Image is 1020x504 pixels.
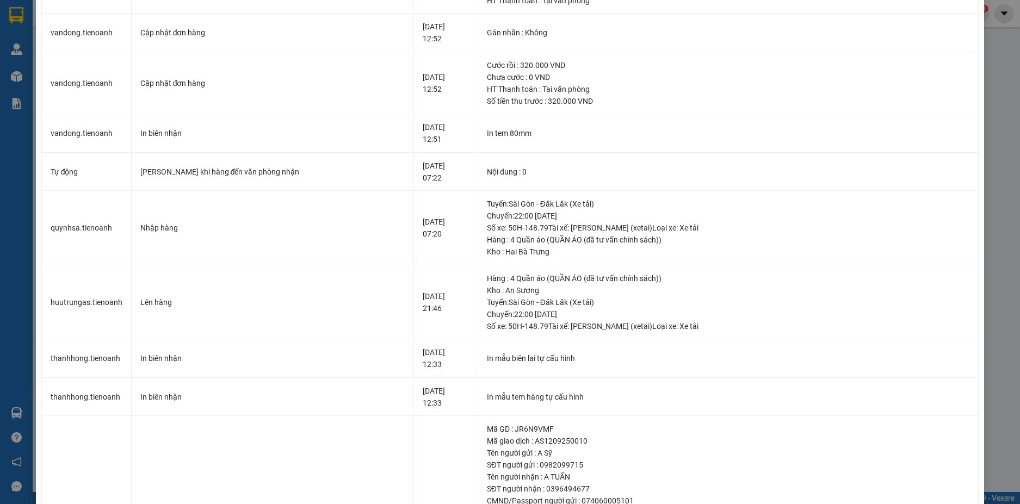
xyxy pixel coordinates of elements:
div: Tên người gửi : A Sỹ [487,447,970,459]
div: [DATE] 12:33 [423,385,469,409]
div: Hàng : 4 Quần áo (QUẦN ÁO (đã tư vấn chính sách)) [487,234,970,246]
div: Gán nhãn : Không [487,27,970,39]
td: thanhhong.tienoanh [42,378,132,416]
div: In tem 80mm [487,127,970,139]
strong: NHẬN HÀNG NHANH - GIAO TỐC HÀNH [42,18,150,25]
div: Kho : An Sương [487,284,970,296]
td: quynhsa.tienoanh [42,191,132,265]
span: ĐC: [STREET_ADDRESS] BMT [83,51,157,56]
div: Cập nhật đơn hàng [140,77,405,89]
span: ĐT:0935881992 [4,61,40,67]
span: VP Nhận: Hai Bà Trưng [83,40,139,46]
td: vandong.tienoanh [42,114,132,153]
div: Tuyến : Sài Gòn - Đăk Lăk (Xe tải) Chuyến: 22:00 [DATE] Số xe: 50H-148.79 Tài xế: [PERSON_NAME] (... [487,296,970,332]
div: [DATE] 12:52 [423,21,469,45]
div: In mẫu tem hàng tự cấu hình [487,391,970,403]
div: [PERSON_NAME] khi hàng đến văn phòng nhận [140,166,405,178]
div: [DATE] 12:51 [423,121,469,145]
div: In biên nhận [140,127,405,139]
span: CTY TNHH DLVT TIẾN OANH [41,6,152,16]
img: logo [4,7,32,34]
div: Lên hàng [140,296,405,308]
div: [DATE] 07:20 [423,216,469,240]
div: Kho : Hai Bà Trưng [487,246,970,258]
span: ĐT: 0935371718 [83,61,120,67]
div: In mẫu biên lai tự cấu hình [487,352,970,364]
div: Chưa cước : 0 VND [487,71,970,83]
div: Nhập hàng [140,222,405,234]
span: VP Gửi: An Sương [4,40,48,46]
div: [DATE] 12:33 [423,346,469,370]
td: vandong.tienoanh [42,14,132,52]
div: SĐT người nhận : 0396494677 [487,483,970,495]
span: ---------------------------------------------- [23,71,140,79]
div: Mã GD : JR6N9VMF [487,423,970,435]
td: vandong.tienoanh [42,52,132,115]
strong: 1900 633 614 [73,27,120,35]
div: Nội dung : 0 [487,166,970,178]
div: [DATE] 07:22 [423,160,469,184]
div: Tuyến : Sài Gòn - Đăk Lăk (Xe tải) Chuyến: 22:00 [DATE] Số xe: 50H-148.79 Tài xế: [PERSON_NAME] (... [487,198,970,234]
span: ĐC: B459 QL1A, PĐông [GEOGRAPHIC_DATA], Q12 [4,48,71,59]
div: Số tiền thu trước : 320.000 VND [487,95,970,107]
td: Tự động [42,153,132,191]
div: In biên nhận [140,352,405,364]
div: Cập nhật đơn hàng [140,27,405,39]
div: HT Thanh toán : Tại văn phòng [487,83,970,95]
div: Mã giao dịch : AS1209250010 [487,435,970,447]
span: GỬI KHÁCH HÀNG [49,81,114,89]
td: thanhhong.tienoanh [42,339,132,378]
div: Cước rồi : 320.000 VND [487,59,970,71]
div: Tên người nhận : A TUẤN [487,471,970,483]
td: huutrungas.tienoanh [42,265,132,340]
div: [DATE] 21:46 [423,290,469,314]
div: SĐT người gửi : 0982099715 [487,459,970,471]
div: Hàng : 4 Quần áo (QUẦN ÁO (đã tư vấn chính sách)) [487,272,970,284]
div: [DATE] 12:52 [423,71,469,95]
div: In biên nhận [140,391,405,403]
